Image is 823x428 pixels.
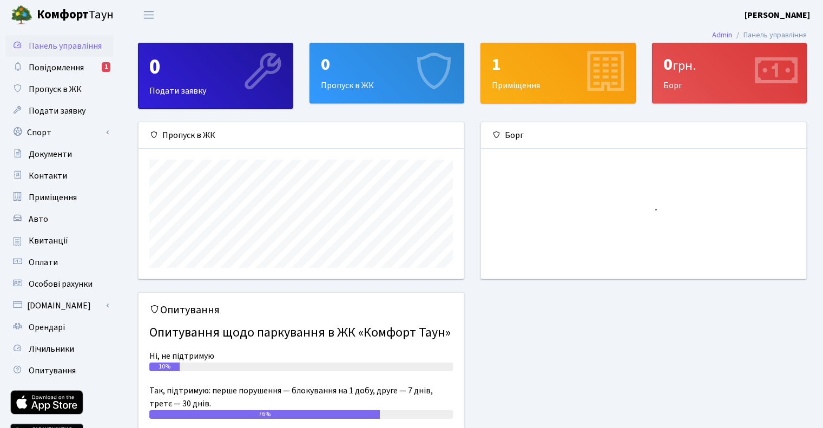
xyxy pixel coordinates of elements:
[696,24,823,47] nav: breadcrumb
[5,273,114,295] a: Особові рахунки
[745,9,810,21] b: [PERSON_NAME]
[102,62,110,72] div: 1
[29,148,72,160] span: Документи
[673,56,696,75] span: грн.
[5,252,114,273] a: Оплати
[29,40,102,52] span: Панель управління
[310,43,465,103] a: 0Пропуск в ЖК
[663,54,796,75] div: 0
[5,230,114,252] a: Квитанції
[149,54,282,80] div: 0
[5,165,114,187] a: Контакти
[5,122,114,143] a: Спорт
[29,256,58,268] span: Оплати
[139,122,464,149] div: Пропуск в ЖК
[5,317,114,338] a: Орендарі
[732,29,807,41] li: Панель управління
[29,235,68,247] span: Квитанції
[149,321,453,345] h4: Опитування щодо паркування в ЖК «Комфорт Таун»
[5,35,114,57] a: Панель управління
[29,192,77,203] span: Приміщення
[29,105,85,117] span: Подати заявку
[481,122,806,149] div: Борг
[37,6,89,23] b: Комфорт
[138,43,293,109] a: 0Подати заявку
[480,43,636,103] a: 1Приміщення
[29,278,93,290] span: Особові рахунки
[712,29,732,41] a: Admin
[135,6,162,24] button: Переключити навігацію
[149,384,453,410] div: Так, підтримую: перше порушення — блокування на 1 добу, друге — 7 днів, третє — 30 днів.
[149,410,380,419] div: 76%
[653,43,807,103] div: Борг
[29,343,74,355] span: Лічильники
[481,43,635,103] div: Приміщення
[149,304,453,317] h5: Опитування
[149,363,180,371] div: 10%
[29,83,82,95] span: Пропуск в ЖК
[310,43,464,103] div: Пропуск в ЖК
[11,4,32,26] img: logo.png
[139,43,293,108] div: Подати заявку
[29,213,48,225] span: Авто
[5,360,114,381] a: Опитування
[5,338,114,360] a: Лічильники
[5,57,114,78] a: Повідомлення1
[5,143,114,165] a: Документи
[5,187,114,208] a: Приміщення
[29,365,76,377] span: Опитування
[745,9,810,22] a: [PERSON_NAME]
[149,350,453,363] div: Ні, не підтримую
[5,100,114,122] a: Подати заявку
[5,295,114,317] a: [DOMAIN_NAME]
[5,78,114,100] a: Пропуск в ЖК
[37,6,114,24] span: Таун
[321,54,453,75] div: 0
[29,321,65,333] span: Орендарі
[5,208,114,230] a: Авто
[492,54,624,75] div: 1
[29,170,67,182] span: Контакти
[29,62,84,74] span: Повідомлення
